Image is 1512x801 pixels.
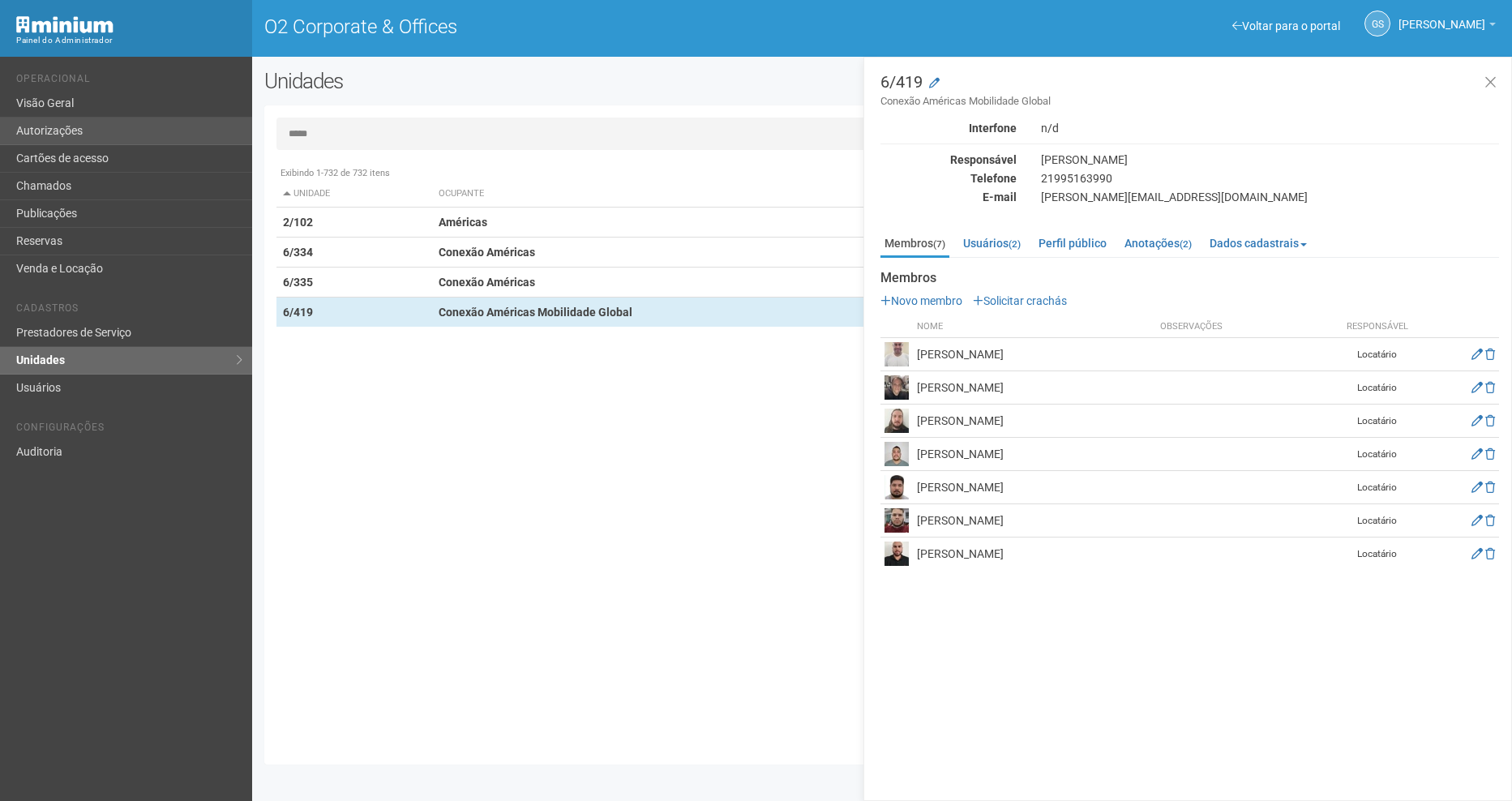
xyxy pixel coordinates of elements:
[432,181,966,208] th: Ocupante: activate to sort column ascending
[16,73,240,90] li: Operacional
[1206,231,1311,255] a: Dados cadastrais
[973,294,1067,307] a: Solicitar crachás
[913,338,1156,371] td: [PERSON_NAME]
[1337,504,1418,538] td: Locatário
[1471,448,1483,460] a: Editar membro
[913,471,1156,504] td: [PERSON_NAME]
[439,306,632,319] strong: Conexão Américas Mobilidade Global
[1398,2,1485,31] span: Gabriela Souza
[264,16,870,37] h1: O2 Corporate & Offices
[1485,448,1495,460] a: Excluir membro
[1471,381,1483,394] a: Editar membro
[1485,348,1495,361] a: Excluir membro
[439,216,487,229] strong: Américas
[1471,481,1483,494] a: Editar membro
[913,371,1156,405] td: [PERSON_NAME]
[1029,190,1511,204] div: [PERSON_NAME][EMAIL_ADDRESS][DOMAIN_NAME]
[1337,338,1418,371] td: Locatário
[283,276,313,289] strong: 6/335
[1029,121,1511,135] div: n/d
[16,422,240,439] li: Configurações
[1337,438,1418,471] td: Locatário
[1029,152,1511,167] div: [PERSON_NAME]
[1180,238,1192,250] small: (2)
[1485,414,1495,427] a: Excluir membro
[283,216,313,229] strong: 2/102
[884,508,909,533] img: user.png
[880,94,1499,109] small: Conexão Américas Mobilidade Global
[868,171,1029,186] div: Telefone
[959,231,1025,255] a: Usuários(2)
[264,69,765,93] h2: Unidades
[439,276,535,289] strong: Conexão Américas
[16,302,240,319] li: Cadastros
[1471,348,1483,361] a: Editar membro
[880,231,949,258] a: Membros(7)
[913,316,1156,338] th: Nome
[1029,171,1511,186] div: 21995163990
[283,246,313,259] strong: 6/334
[884,475,909,499] img: user.png
[933,238,945,250] small: (7)
[276,181,432,208] th: Unidade: activate to sort column descending
[913,438,1156,471] td: [PERSON_NAME]
[1337,471,1418,504] td: Locatário
[880,294,962,307] a: Novo membro
[1485,481,1495,494] a: Excluir membro
[884,409,909,433] img: user.png
[868,152,1029,167] div: Responsável
[884,342,909,366] img: user.png
[1232,19,1340,32] a: Voltar para o portal
[884,442,909,466] img: user.png
[283,306,313,319] strong: 6/419
[1120,231,1196,255] a: Anotações(2)
[1337,371,1418,405] td: Locatário
[276,166,1488,181] div: Exibindo 1-732 de 732 itens
[1009,238,1021,250] small: (2)
[1337,538,1418,571] td: Locatário
[1485,514,1495,527] a: Excluir membro
[884,375,909,400] img: user.png
[1337,316,1418,338] th: Responsável
[16,33,240,48] div: Painel do Administrador
[884,542,909,566] img: user.png
[1471,414,1483,427] a: Editar membro
[1156,316,1337,338] th: Observações
[880,74,1499,109] h3: 6/419
[880,271,1499,285] strong: Membros
[913,538,1156,571] td: [PERSON_NAME]
[929,75,940,92] a: Modificar a unidade
[1034,231,1111,255] a: Perfil público
[1471,547,1483,560] a: Editar membro
[868,190,1029,204] div: E-mail
[1485,381,1495,394] a: Excluir membro
[1485,547,1495,560] a: Excluir membro
[913,504,1156,538] td: [PERSON_NAME]
[1398,20,1496,33] a: [PERSON_NAME]
[1471,514,1483,527] a: Editar membro
[913,405,1156,438] td: [PERSON_NAME]
[868,121,1029,135] div: Interfone
[439,246,535,259] strong: Conexão Américas
[1337,405,1418,438] td: Locatário
[1364,11,1390,36] a: GS
[16,16,114,33] img: Minium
